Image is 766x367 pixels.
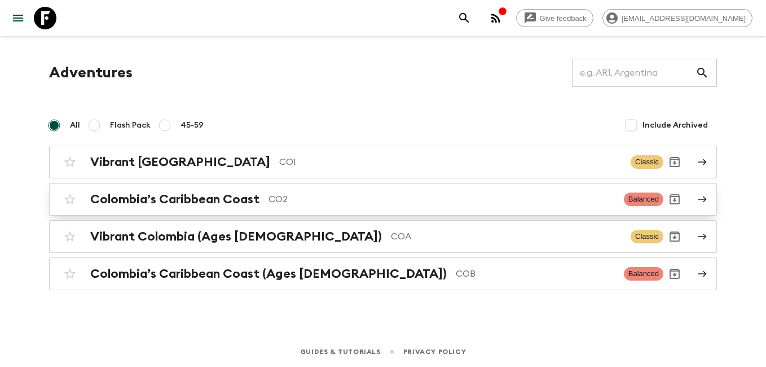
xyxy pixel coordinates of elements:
div: [EMAIL_ADDRESS][DOMAIN_NAME] [602,9,752,27]
span: Give feedback [534,14,593,23]
p: CO1 [279,155,622,169]
h2: Colombia’s Caribbean Coast [90,192,259,207]
button: Archive [663,263,686,285]
a: Vibrant [GEOGRAPHIC_DATA]CO1ClassicArchive [49,146,717,178]
p: CO2 [268,193,615,206]
a: Colombia’s Caribbean Coast (Ages [DEMOGRAPHIC_DATA])COBBalancedArchive [49,257,717,290]
h1: Adventures [49,62,133,84]
span: Flash Pack [110,120,151,131]
button: Archive [663,225,686,248]
button: menu [7,7,29,29]
button: Archive [663,151,686,173]
button: search adventures [453,7,476,29]
p: COA [391,230,622,243]
button: Archive [663,188,686,211]
a: Vibrant Colombia (Ages [DEMOGRAPHIC_DATA])COAClassicArchive [49,220,717,253]
span: All [70,120,80,131]
span: Balanced [624,193,663,206]
a: Guides & Tutorials [300,346,381,358]
input: e.g. AR1, Argentina [572,57,695,89]
span: Balanced [624,267,663,281]
p: COB [456,267,615,281]
a: Give feedback [516,9,593,27]
h2: Vibrant Colombia (Ages [DEMOGRAPHIC_DATA]) [90,229,382,244]
h2: Colombia’s Caribbean Coast (Ages [DEMOGRAPHIC_DATA]) [90,266,447,281]
a: Privacy Policy [403,346,466,358]
span: Classic [631,230,663,243]
h2: Vibrant [GEOGRAPHIC_DATA] [90,155,270,169]
a: Colombia’s Caribbean CoastCO2BalancedArchive [49,183,717,216]
span: Include Archived [642,120,708,131]
span: 45-59 [181,120,204,131]
span: Classic [631,155,663,169]
span: [EMAIL_ADDRESS][DOMAIN_NAME] [615,14,752,23]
